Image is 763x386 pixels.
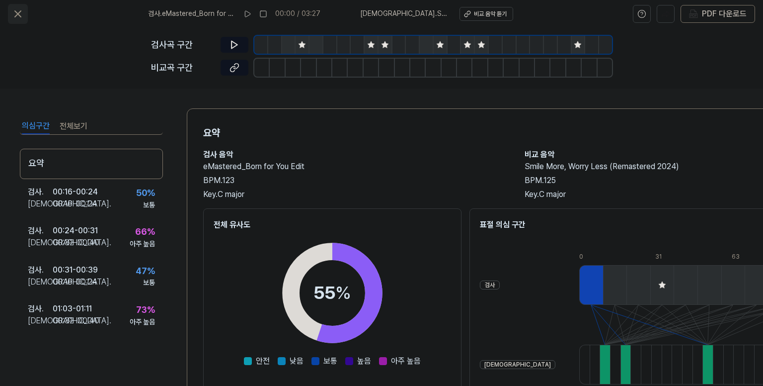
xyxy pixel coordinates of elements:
div: [DEMOGRAPHIC_DATA] . [28,276,53,288]
button: help [633,5,651,23]
div: 00:31 - 00:39 [53,264,98,276]
div: 55 [313,280,351,306]
span: 안전 [256,355,270,367]
div: 비교 음악 듣기 [474,10,507,18]
div: [DEMOGRAPHIC_DATA] . [28,315,53,327]
span: 보통 [323,355,337,367]
div: 요약 [20,149,163,179]
div: 검사 . [28,303,53,315]
div: 47 % [136,264,155,279]
div: 73 % [136,303,155,317]
div: 31 [655,253,679,261]
h2: 전체 유사도 [214,219,451,231]
div: 01:03 - 01:11 [53,303,92,315]
div: 63 [732,253,756,261]
span: % [335,282,351,303]
div: 검사 . [28,225,53,237]
button: 비교 음악 듣기 [459,7,513,21]
div: 50 % [136,186,155,200]
div: 66 % [135,225,155,239]
div: 아주 높음 [130,317,155,327]
h2: 검사 음악 [203,149,505,161]
div: [DEMOGRAPHIC_DATA] . [28,237,53,249]
div: Key. C major [203,189,505,200]
h2: eMastered_Born for You Edit [203,161,505,173]
button: 전체보기 [60,118,87,134]
span: 검사 . eMastered_Born for You Edit [148,9,235,19]
div: 00:16 - 00:24 [53,276,97,288]
button: 의심구간 [22,118,50,134]
svg: help [637,9,646,19]
div: 비교곡 구간 [151,61,215,75]
div: 00:16 - 00:24 [53,186,98,198]
div: 00:16 - 00:24 [53,198,97,210]
div: 검사 . [28,186,53,198]
div: 검사 [480,281,500,290]
div: 검사곡 구간 [151,38,215,52]
div: [DEMOGRAPHIC_DATA] . [28,198,53,210]
div: 보통 [143,200,155,210]
span: 아주 높음 [391,355,421,367]
div: BPM. 123 [203,175,505,187]
div: 아주 높음 [130,239,155,249]
div: 0 [579,253,603,261]
div: 00:32 - 00:40 [53,315,99,327]
div: 00:24 - 00:31 [53,225,98,237]
span: 높음 [357,355,371,367]
div: [DEMOGRAPHIC_DATA] [480,360,555,370]
div: 00:32 - 00:40 [53,237,99,249]
div: 보통 [143,278,155,288]
img: share [661,9,670,18]
button: PDF 다운로드 [687,5,749,22]
div: 검사 . [28,264,53,276]
div: PDF 다운로드 [702,7,747,20]
span: [DEMOGRAPHIC_DATA] . Smile More, Worry Less (Remastered 2024) [360,9,448,19]
span: 낮음 [290,355,304,367]
div: 00:00 / 03:27 [275,9,320,19]
img: PDF Download [689,9,698,18]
